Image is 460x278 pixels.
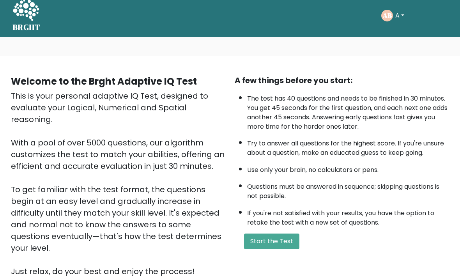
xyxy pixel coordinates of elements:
[393,11,407,21] button: A
[244,234,299,250] button: Start the Test
[235,75,449,87] div: A few things before you start:
[247,179,449,201] li: Questions must be answered in sequence; skipping questions is not possible.
[247,135,449,158] li: Try to answer all questions for the highest score. If you're unsure about a question, make an edu...
[12,23,41,32] h5: BRGHT
[11,90,225,278] div: This is your personal adaptive IQ Test, designed to evaluate your Logical, Numerical and Spatial ...
[11,75,197,88] b: Welcome to the Brght Adaptive IQ Test
[382,11,392,20] text: AB
[247,205,449,228] li: If you're not satisfied with your results, you have the option to retake the test with a new set ...
[247,90,449,132] li: The test has 40 questions and needs to be finished in 30 minutes. You get 45 seconds for the firs...
[247,162,449,175] li: Use only your brain, no calculators or pens.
